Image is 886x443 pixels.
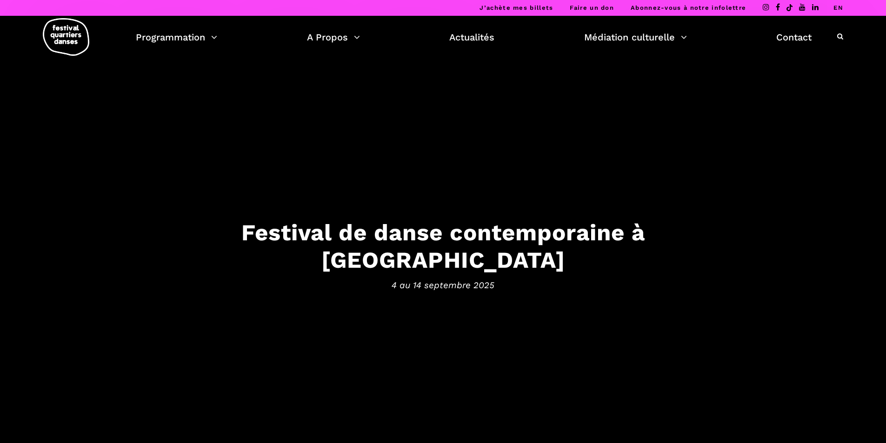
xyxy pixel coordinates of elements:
a: Faire un don [570,4,614,11]
a: Actualités [449,29,494,45]
img: logo-fqd-med [43,18,89,56]
a: EN [833,4,843,11]
a: Programmation [136,29,217,45]
a: A Propos [307,29,360,45]
a: Abonnez-vous à notre infolettre [631,4,746,11]
a: Contact [776,29,812,45]
span: 4 au 14 septembre 2025 [155,278,732,292]
h3: Festival de danse contemporaine à [GEOGRAPHIC_DATA] [155,219,732,274]
a: Médiation culturelle [584,29,687,45]
a: J’achète mes billets [480,4,553,11]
